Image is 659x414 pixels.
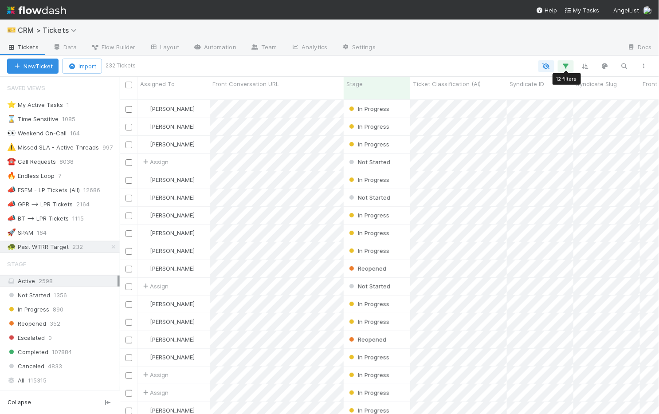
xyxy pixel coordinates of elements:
img: avatar_6cb813a7-f212-4ca3-9382-463c76e0b247.png [141,123,149,130]
div: Not Started [347,158,390,166]
div: Reopened [347,335,386,344]
input: Toggle Row Selected [126,142,132,148]
span: 12686 [83,185,109,196]
span: Syndicate Slug [576,79,617,88]
span: [PERSON_NAME] [150,176,195,183]
span: Assigned To [140,79,175,88]
span: Assigned To [7,389,46,406]
div: Not Started [347,193,390,202]
img: avatar_9bf5d80c-4205-46c9-bf6e-5147b3b3a927.png [141,247,149,254]
button: Import [62,59,102,74]
img: avatar_a669165c-e543-4b1d-ab80-0c2a52253154.png [141,265,149,272]
div: Past WTRR Target [7,241,69,252]
img: avatar_5d51780c-77ad-4a9d-a6ed-b88b2c284079.png [141,229,149,237]
span: In Progress [347,141,389,148]
span: 📣 [7,200,16,208]
div: Endless Loop [7,170,55,181]
span: 1115 [72,213,93,224]
div: BT --> LPR Tickets [7,213,69,224]
span: 0 [48,332,52,343]
span: In Progress [347,212,389,219]
a: Team [243,41,284,55]
span: 📣 [7,214,16,222]
div: In Progress [347,388,389,397]
div: In Progress [347,371,389,379]
div: [PERSON_NAME] [141,246,195,255]
div: GPR --> LPR Tickets [7,199,73,210]
span: AngelList [614,7,639,14]
span: CRM > Tickets [18,26,81,35]
span: Reopened [7,318,46,329]
div: All [7,375,118,386]
span: ⌛ [7,115,16,122]
img: avatar_60e5bba5-e4c9-4ca2-8b5c-d649d5645218.png [141,141,149,148]
span: In Progress [347,371,389,379]
div: [PERSON_NAME] [141,229,195,237]
span: 1356 [54,290,67,301]
div: [PERSON_NAME] [141,353,195,362]
input: Toggle Row Selected [126,248,132,255]
span: 🚀 [7,229,16,236]
div: In Progress [347,246,389,255]
a: Docs [620,41,659,55]
img: avatar_eed832e9-978b-43e4-b51e-96e46fa5184b.png [141,176,149,183]
span: Front Conversation URL [212,79,279,88]
img: avatar_218ae7b5-dcd5-4ccc-b5d5-7cc00ae2934f.png [141,336,149,343]
a: Flow Builder [84,41,142,55]
span: Assign [141,282,169,291]
div: [PERSON_NAME] [141,175,195,184]
span: ⭐ [7,101,16,108]
span: Completed [7,347,48,358]
div: [PERSON_NAME] [141,193,195,202]
div: Missed SLA - Active Threads [7,142,99,153]
div: Help [536,6,557,15]
input: Toggle Row Selected [126,284,132,290]
span: [PERSON_NAME] [150,300,195,308]
span: 107884 [52,347,72,358]
span: 1085 [62,114,84,125]
span: Not Started [7,290,50,301]
img: avatar_6daca87a-2c2e-4848-8ddb-62067031c24f.png [141,212,149,219]
div: [PERSON_NAME] [141,104,195,113]
span: Assign [141,371,169,379]
span: 📣 [7,186,16,193]
span: Canceled [7,361,44,372]
span: 1 [67,99,78,110]
span: 2598 [39,277,53,284]
span: [PERSON_NAME] [150,123,195,130]
span: Flow Builder [91,43,135,51]
input: Toggle Row Selected [126,301,132,308]
span: Not Started [347,194,390,201]
img: logo-inverted-e16ddd16eac7371096b0.svg [7,3,66,18]
img: avatar_5efa0666-8651-45e1-ad93-d350fecd9671.png [141,318,149,325]
span: 7 [58,170,70,181]
span: 890 [53,304,63,315]
a: Data [46,41,84,55]
img: avatar_7e1c67d1-c55a-4d71-9394-c171c6adeb61.png [643,6,652,15]
img: avatar_eed832e9-978b-43e4-b51e-96e46fa5184b.png [141,105,149,112]
div: In Progress [347,175,389,184]
a: My Tasks [565,6,600,15]
input: Toggle Row Selected [126,159,132,166]
span: 352 [50,318,60,329]
input: Toggle Row Selected [126,230,132,237]
span: 🐢 [7,243,16,250]
span: Syndicate ID [510,79,544,88]
span: My Tasks [565,7,600,14]
span: 👀 [7,129,16,137]
span: In Progress [347,105,389,112]
span: In Progress [347,354,389,361]
div: Assign [141,388,169,397]
span: Collapse [8,398,31,406]
span: [PERSON_NAME] [150,336,195,343]
span: [PERSON_NAME] [150,247,195,254]
span: Assign [141,158,169,166]
div: SPAM [7,227,33,238]
div: In Progress [347,229,389,237]
span: ☎️ [7,158,16,165]
input: Toggle Row Selected [126,390,132,397]
span: [PERSON_NAME] [150,407,195,414]
span: 164 [70,128,89,139]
